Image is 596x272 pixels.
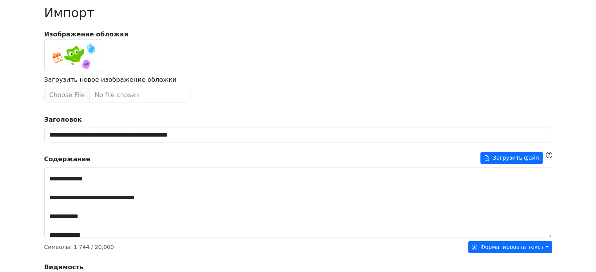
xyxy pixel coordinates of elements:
img: Cover [44,39,103,72]
strong: Содержание [44,155,91,164]
strong: Изображение обложки [40,30,557,39]
strong: Видимость [44,263,83,271]
label: Загрузить новое изображение обложки [44,75,177,85]
button: Содержание [480,152,542,164]
h2: Импорт [44,5,552,20]
strong: Заголовок [44,116,82,123]
p: Символы : / 20,000 [44,243,114,251]
button: Форматировать текст [468,241,552,253]
span: 1 744 [74,244,89,250]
